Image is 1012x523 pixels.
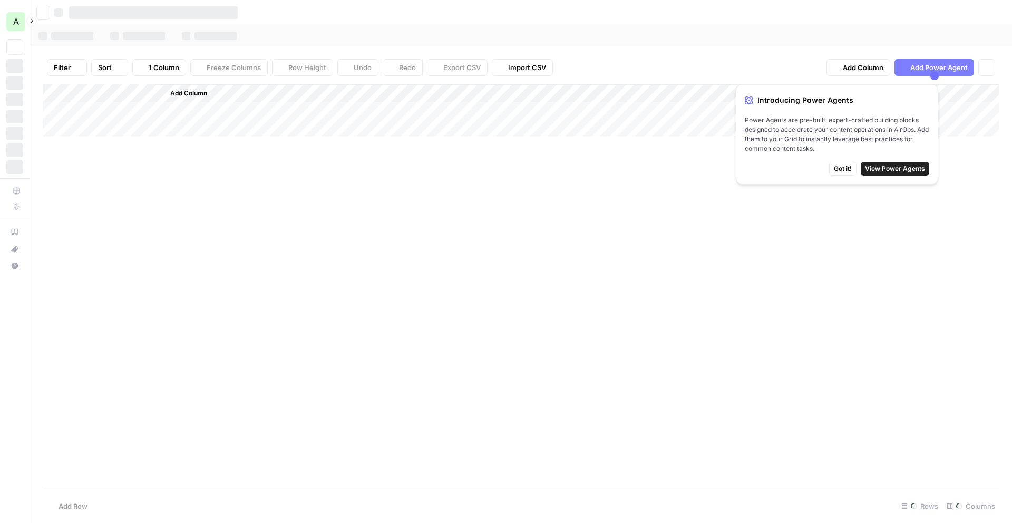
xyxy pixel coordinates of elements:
[508,62,546,73] span: Import CSV
[443,62,481,73] span: Export CSV
[427,59,488,76] button: Export CSV
[942,498,999,515] div: Columns
[337,59,378,76] button: Undo
[272,59,333,76] button: Row Height
[91,59,128,76] button: Sort
[132,59,186,76] button: 1 Column
[745,93,929,107] div: Introducing Power Agents
[6,257,23,274] button: Help + Support
[354,62,372,73] span: Undo
[157,86,211,100] button: Add Column
[149,62,179,73] span: 1 Column
[54,62,71,73] span: Filter
[861,162,929,176] button: View Power Agents
[98,62,112,73] span: Sort
[59,501,87,511] span: Add Row
[6,240,23,257] button: What's new?
[190,59,268,76] button: Freeze Columns
[43,498,94,515] button: Add Row
[843,62,883,73] span: Add Column
[910,62,968,73] span: Add Power Agent
[47,59,87,76] button: Filter
[7,241,23,257] div: What's new?
[829,162,857,176] button: Got it!
[207,62,261,73] span: Freeze Columns
[288,62,326,73] span: Row Height
[745,115,929,153] span: Power Agents are pre-built, expert-crafted building blocks designed to accelerate your content op...
[894,59,974,76] button: Add Power Agent
[6,8,23,35] button: Workspace: Abacum
[13,15,19,28] span: A
[834,164,852,173] span: Got it!
[492,59,553,76] button: Import CSV
[399,62,416,73] span: Redo
[170,89,207,98] span: Add Column
[383,59,423,76] button: Redo
[6,224,23,240] a: AirOps Academy
[897,498,942,515] div: Rows
[826,59,890,76] button: Add Column
[865,164,925,173] span: View Power Agents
